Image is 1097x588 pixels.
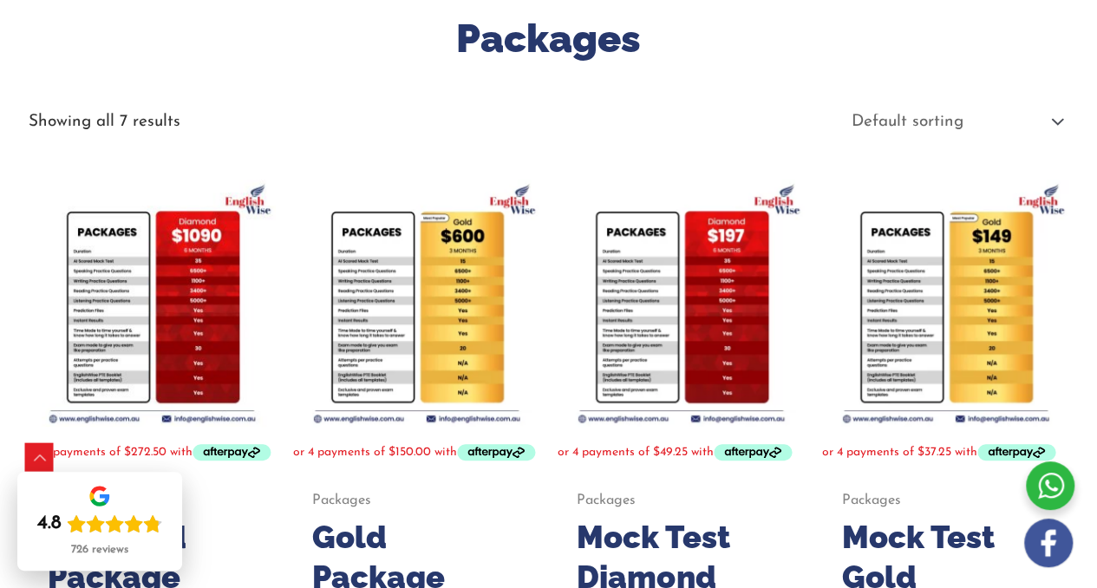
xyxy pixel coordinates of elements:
img: Mock Test Gold [822,180,1069,427]
div: Rating: 4.8 out of 5 [37,512,162,536]
img: Gold Package [293,180,540,427]
img: white-facebook.png [1024,519,1073,567]
span: Packages [841,492,1048,510]
span: Packages [577,492,784,510]
span: Packages [312,492,519,510]
img: Diamond Package [29,180,276,427]
img: Mock Test Diamond [558,180,805,427]
h1: Packages [29,11,1069,66]
select: Shop order [838,105,1068,138]
div: 726 reviews [71,543,128,557]
p: Showing all 7 results [29,114,180,130]
div: 4.8 [37,512,62,536]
